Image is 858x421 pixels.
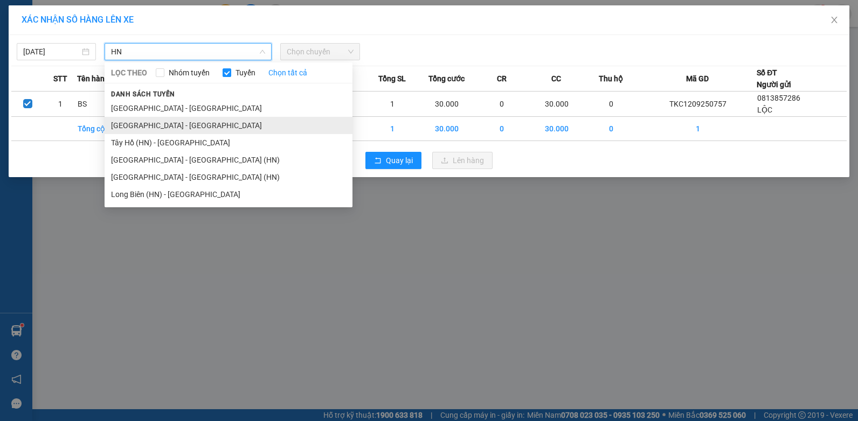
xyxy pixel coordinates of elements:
td: 1 [639,117,757,141]
a: Chọn tất cả [268,67,307,79]
li: Long Biên (HN) - [GEOGRAPHIC_DATA] [105,186,352,203]
td: 30.000 [529,92,584,117]
strong: PHIẾU GỬI HÀNG [102,32,190,43]
td: 1 [365,92,420,117]
td: 30.000 [420,92,475,117]
span: Tuyến [231,67,260,79]
span: CR [497,73,507,85]
td: 30.000 [420,117,475,141]
li: [GEOGRAPHIC_DATA] - [GEOGRAPHIC_DATA] [105,117,352,134]
span: STT [53,73,67,85]
td: BS [77,92,132,117]
td: 0 [584,92,639,117]
span: 0813857286 [757,94,800,102]
td: 30.000 [529,117,584,141]
span: Website [98,57,123,65]
button: rollbackQuay lại [365,152,421,169]
li: [GEOGRAPHIC_DATA] - [GEOGRAPHIC_DATA] (HN) [105,169,352,186]
span: XÁC NHẬN SỐ HÀNG LÊN XE [22,15,134,25]
button: Close [819,5,849,36]
span: rollback [374,157,382,165]
li: [GEOGRAPHIC_DATA] - [GEOGRAPHIC_DATA] [105,100,352,117]
img: logo [9,17,60,67]
span: Mã GD [686,73,709,85]
strong: : [DOMAIN_NAME] [98,55,193,66]
li: [GEOGRAPHIC_DATA] - [GEOGRAPHIC_DATA] (HN) [105,151,352,169]
span: close [830,16,839,24]
span: LỌC THEO [111,67,147,79]
td: Tổng cộng [77,117,132,141]
td: 1 [44,92,77,117]
td: TKC1209250757 [639,92,757,117]
span: Nhóm tuyến [164,67,214,79]
input: 12/09/2025 [23,46,80,58]
td: 1 [365,117,420,141]
span: down [259,48,266,55]
td: 0 [584,117,639,141]
span: Thu hộ [599,73,623,85]
span: LỘC [757,106,772,114]
span: Tổng SL [378,73,406,85]
td: 0 [474,117,529,141]
span: CC [551,73,561,85]
strong: CÔNG TY TNHH VĨNH QUANG [73,18,219,30]
span: Quay lại [386,155,413,166]
li: Tây Hồ (HN) - [GEOGRAPHIC_DATA] [105,134,352,151]
strong: Hotline : 0889 23 23 23 [111,45,181,53]
button: uploadLên hàng [432,152,493,169]
td: 0 [474,92,529,117]
span: Tổng cước [428,73,465,85]
div: Số ĐT Người gửi [757,67,791,90]
span: Danh sách tuyến [105,89,182,99]
span: Tên hàng [77,73,109,85]
span: Chọn chuyến [287,44,353,60]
